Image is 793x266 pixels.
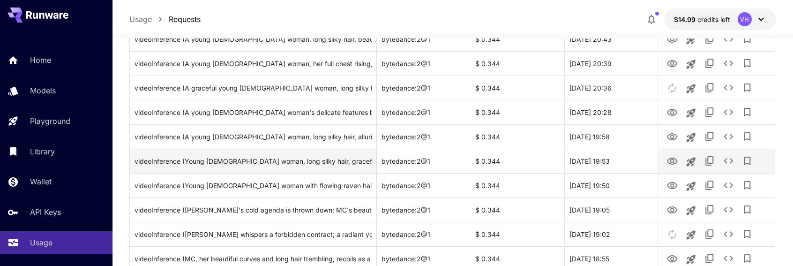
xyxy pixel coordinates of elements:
div: $ 0.344 [471,76,564,100]
button: See details [719,152,738,170]
button: See details [719,176,738,195]
button: Add to library [738,54,756,73]
div: bytedance:2@1 [377,124,471,149]
button: Launch in playground [681,79,700,98]
div: bytedance:2@1 [377,51,471,76]
span: $14.99 [674,15,697,23]
button: Copy TaskUUID [700,200,719,219]
div: VH [738,12,752,26]
div: Click to copy prompt [135,76,372,100]
div: $ 0.344 [471,124,564,149]
a: Usage [129,14,152,25]
button: View Video [663,175,681,195]
div: $ 0.344 [471,51,564,76]
button: View Video [663,151,681,170]
div: $ 0.344 [471,100,564,124]
button: See details [719,103,738,122]
div: Click to copy prompt [135,149,372,173]
button: Launch in playground [681,177,700,196]
button: See details [719,225,738,243]
button: View Video [663,200,681,219]
div: Click to copy prompt [135,174,372,198]
div: $ 0.344 [471,198,564,222]
div: 02 Sep, 2025 19:50 [564,173,658,198]
div: $ 0.344 [471,173,564,198]
button: Copy TaskUUID [700,225,719,243]
div: $ 0.344 [471,222,564,246]
p: Home [30,54,51,66]
button: Add to library [738,103,756,122]
div: bytedance:2@1 [377,222,471,246]
span: credits left [697,15,730,23]
div: bytedance:2@1 [377,173,471,198]
button: Launch in playground [681,30,700,49]
div: 02 Sep, 2025 19:53 [564,149,658,173]
div: $14.9912 [674,15,730,24]
div: $ 0.344 [471,149,564,173]
div: $ 0.344 [471,27,564,51]
div: bytedance:2@1 [377,76,471,100]
div: 02 Sep, 2025 20:36 [564,76,658,100]
div: bytedance:2@1 [377,198,471,222]
button: See details [719,127,738,146]
button: Launch in playground [681,55,700,74]
button: $14.9912VH [665,8,776,30]
button: Launch in playground [681,226,700,244]
div: Click to copy prompt [135,100,372,124]
p: API Keys [30,206,61,218]
button: Launch in playground [681,152,700,171]
button: Add to library [738,176,756,195]
button: Add to library [738,225,756,243]
p: Playground [30,115,70,127]
div: bytedance:2@1 [377,149,471,173]
button: Copy TaskUUID [700,54,719,73]
button: View Video [663,29,681,48]
p: Library [30,146,55,157]
div: bytedance:2@1 [377,27,471,51]
button: See details [719,54,738,73]
div: Click to copy prompt [135,125,372,149]
button: Copy TaskUUID [700,103,719,122]
button: View Video [663,127,681,146]
button: This video needs to be re-generated. [663,78,681,97]
a: Requests [169,14,201,25]
button: Copy TaskUUID [700,127,719,146]
button: Add to library [738,78,756,97]
p: Wallet [30,176,52,187]
button: Add to library [738,152,756,170]
div: bytedance:2@1 [377,100,471,124]
button: See details [719,78,738,97]
button: View Video [663,53,681,73]
div: Click to copy prompt [135,198,372,222]
button: See details [719,30,738,48]
button: Launch in playground [681,128,700,147]
button: See details [719,200,738,219]
div: Click to copy prompt [135,222,372,246]
button: Copy TaskUUID [700,30,719,48]
button: Add to library [738,127,756,146]
div: 02 Sep, 2025 20:28 [564,100,658,124]
div: 02 Sep, 2025 20:39 [564,51,658,76]
div: Click to copy prompt [135,52,372,76]
nav: breadcrumb [129,14,201,25]
button: View Video [663,102,681,122]
button: Add to library [738,200,756,219]
button: Launch in playground [681,201,700,220]
button: This video needs to be re-generated. [663,224,681,243]
div: 02 Sep, 2025 19:58 [564,124,658,149]
button: Copy TaskUUID [700,176,719,195]
button: Add to library [738,30,756,48]
div: 02 Sep, 2025 19:02 [564,222,658,246]
button: Copy TaskUUID [700,78,719,97]
div: 02 Sep, 2025 20:43 [564,27,658,51]
div: 02 Sep, 2025 19:05 [564,198,658,222]
div: Click to copy prompt [135,27,372,51]
p: Models [30,85,56,96]
button: Launch in playground [681,104,700,122]
p: Usage [30,237,52,248]
button: Copy TaskUUID [700,152,719,170]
